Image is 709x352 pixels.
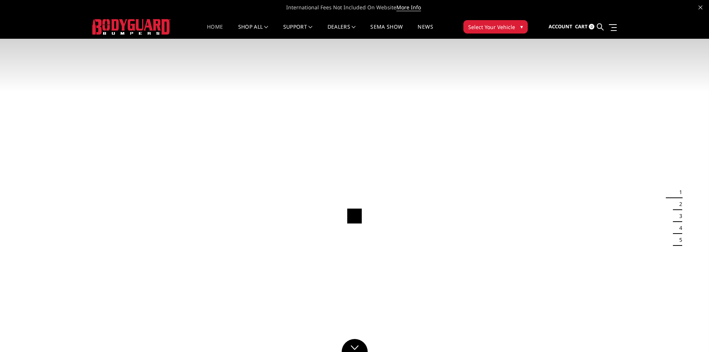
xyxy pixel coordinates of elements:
span: 0 [589,24,594,29]
button: 2 of 5 [675,198,682,210]
a: SEMA Show [370,24,403,39]
span: Account [549,23,572,30]
a: Account [549,17,572,37]
a: Dealers [328,24,356,39]
span: Cart [575,23,588,30]
span: Select Your Vehicle [468,23,515,31]
button: 1 of 5 [675,186,682,198]
button: 4 of 5 [675,222,682,234]
button: 3 of 5 [675,210,682,222]
a: Home [207,24,223,39]
a: Support [283,24,313,39]
a: Click to Down [342,339,368,352]
button: 5 of 5 [675,234,682,246]
a: shop all [238,24,268,39]
button: Select Your Vehicle [463,20,528,34]
a: Cart 0 [575,17,594,37]
img: BODYGUARD BUMPERS [92,19,170,34]
a: More Info [396,4,421,11]
a: News [418,24,433,39]
span: ▾ [520,23,523,31]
